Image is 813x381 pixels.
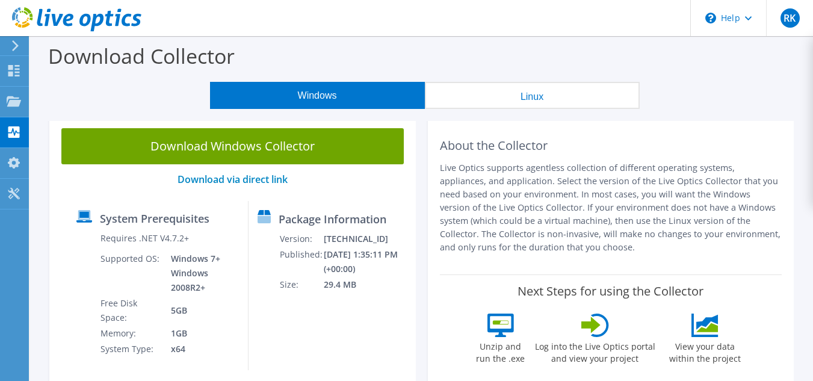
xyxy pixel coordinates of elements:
[279,213,386,225] label: Package Information
[279,231,323,247] td: Version:
[178,173,288,186] a: Download via direct link
[279,277,323,293] td: Size:
[61,128,404,164] a: Download Windows Collector
[440,161,782,254] p: Live Optics supports agentless collection of different operating systems, appliances, and applica...
[100,341,162,357] td: System Type:
[781,8,800,28] span: RK
[518,284,703,299] label: Next Steps for using the Collector
[100,296,162,326] td: Free Disk Space:
[162,296,238,326] td: 5GB
[440,138,782,153] h2: About the Collector
[323,231,410,247] td: [TECHNICAL_ID]
[210,82,425,109] button: Windows
[100,212,209,225] label: System Prerequisites
[323,247,410,277] td: [DATE] 1:35:11 PM (+00:00)
[662,337,749,365] label: View your data within the project
[425,82,640,109] button: Linux
[705,13,716,23] svg: \n
[162,251,238,296] td: Windows 7+ Windows 2008R2+
[279,247,323,277] td: Published:
[100,232,189,244] label: Requires .NET V4.7.2+
[100,326,162,341] td: Memory:
[48,42,235,70] label: Download Collector
[162,326,238,341] td: 1GB
[323,277,410,293] td: 29.4 MB
[534,337,656,365] label: Log into the Live Optics portal and view your project
[473,337,528,365] label: Unzip and run the .exe
[162,341,238,357] td: x64
[100,251,162,296] td: Supported OS:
